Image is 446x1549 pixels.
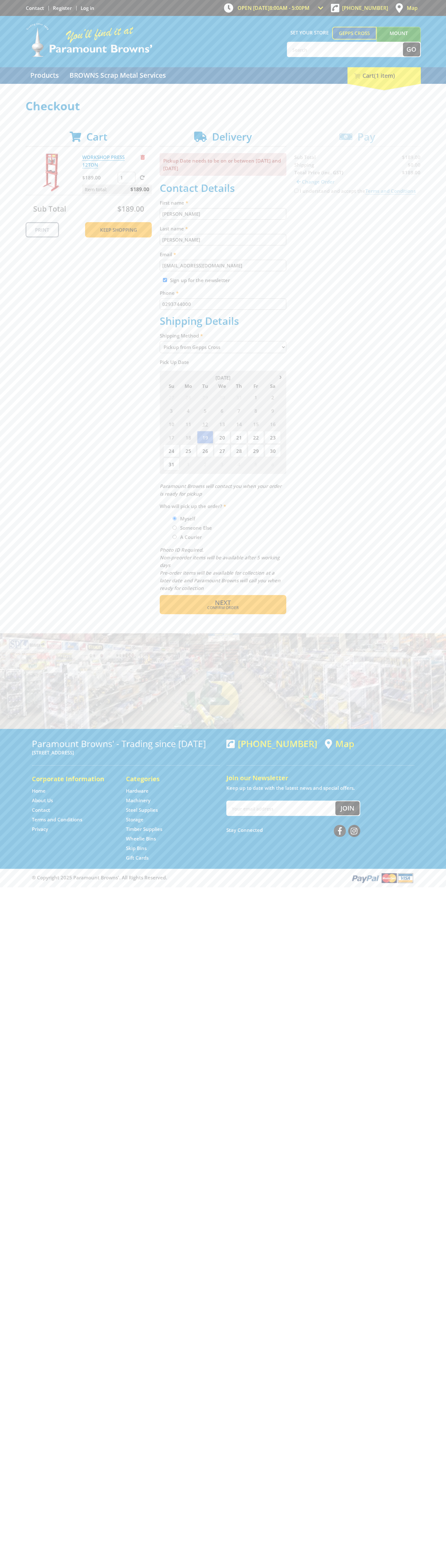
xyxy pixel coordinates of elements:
[126,845,147,852] a: Go to the Skip Bins page
[231,458,247,470] span: 4
[197,458,213,470] span: 2
[160,199,286,207] label: First name
[172,535,177,539] input: Please select who will pick up the order.
[126,835,156,842] a: Go to the Wheelie Bins page
[160,251,286,258] label: Email
[231,444,247,457] span: 28
[226,774,414,782] h5: Join our Newsletter
[163,391,179,404] span: 27
[173,606,273,610] span: Confirm order
[212,130,252,143] span: Delivery
[374,72,395,79] span: (1 item)
[178,522,214,533] label: Someone Else
[160,595,286,614] button: Next Confirm order
[126,854,149,861] a: Go to the Gift Cards page
[26,67,63,84] a: Go to the Products page
[180,382,196,390] span: Mo
[197,391,213,404] span: 29
[26,222,59,237] a: Print
[214,391,230,404] span: 30
[32,738,220,749] h3: Paramount Browns' - Trading since [DATE]
[180,404,196,417] span: 4
[269,4,310,11] span: 8:00am - 5:00pm
[248,382,264,390] span: Fr
[126,797,150,804] a: Go to the Machinery page
[180,391,196,404] span: 28
[160,315,286,327] h2: Shipping Details
[265,444,281,457] span: 30
[226,738,317,749] div: [PHONE_NUMBER]
[160,358,286,366] label: Pick Up Date
[160,547,281,591] em: Photo ID Required. Non-preorder items will be available after 5 working days Pre-order items will...
[248,418,264,430] span: 15
[32,749,220,756] p: [STREET_ADDRESS]
[32,788,46,794] a: Go to the Home page
[197,418,213,430] span: 12
[231,404,247,417] span: 7
[238,4,310,11] span: OPEN [DATE]
[214,404,230,417] span: 6
[126,826,162,833] a: Go to the Timber Supplies page
[117,204,144,214] span: $189.00
[160,153,286,176] p: Pickup Date needs to be on or between [DATE] and [DATE]
[163,444,179,457] span: 24
[160,182,286,194] h2: Contact Details
[214,444,230,457] span: 27
[227,801,335,815] input: Your email address
[248,391,264,404] span: 1
[197,382,213,390] span: Tu
[288,42,403,56] input: Search
[26,100,421,113] h1: Checkout
[141,154,145,160] a: Remove from cart
[160,225,286,232] label: Last name
[130,185,149,194] span: $189.00
[197,404,213,417] span: 5
[160,234,286,245] input: Please enter your last name.
[248,458,264,470] span: 5
[248,431,264,444] span: 22
[126,774,207,783] h5: Categories
[332,27,377,40] a: Gepps Cross
[214,382,230,390] span: We
[26,22,153,58] img: Paramount Browns'
[351,872,414,884] img: PayPal, Mastercard, Visa accepted
[265,458,281,470] span: 6
[180,444,196,457] span: 25
[81,5,94,11] a: Log in
[180,418,196,430] span: 11
[160,332,286,339] label: Shipping Method
[403,42,420,56] button: Go
[197,444,213,457] span: 26
[126,807,158,813] a: Go to the Steel Supplies page
[160,298,286,310] input: Please enter your telephone number.
[32,826,48,833] a: Go to the Privacy page
[160,289,286,297] label: Phone
[82,154,125,168] a: WORKSHOP PRESS 12TON
[32,807,50,813] a: Go to the Contact page
[82,185,152,194] p: Item total:
[32,816,82,823] a: Go to the Terms and Conditions page
[226,822,360,838] div: Stay Connected
[26,872,421,884] div: ® Copyright 2025 Paramount Browns'. All Rights Reserved.
[377,27,421,51] a: Mount [PERSON_NAME]
[325,738,354,749] a: View a map of Gepps Cross location
[172,516,177,520] input: Please select who will pick up the order.
[163,404,179,417] span: 3
[126,788,149,794] a: Go to the Hardware page
[197,431,213,444] span: 19
[163,382,179,390] span: Su
[160,502,286,510] label: Who will pick up the order?
[32,797,53,804] a: Go to the About Us page
[178,532,204,542] label: A Courier
[231,391,247,404] span: 31
[265,418,281,430] span: 16
[163,431,179,444] span: 17
[335,801,360,815] button: Join
[287,27,333,38] span: Set your store
[160,483,281,497] em: Paramount Browns will contact you when your order is ready for pickup
[32,774,113,783] h5: Corporate Information
[265,391,281,404] span: 2
[216,375,230,381] span: [DATE]
[265,404,281,417] span: 9
[33,204,66,214] span: Sub Total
